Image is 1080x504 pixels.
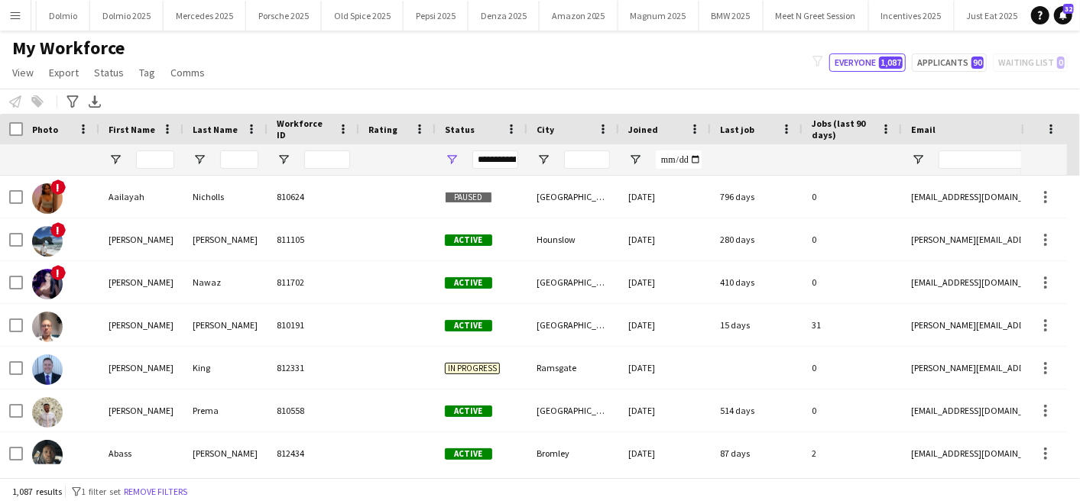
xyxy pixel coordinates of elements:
button: Just Eat 2025 [955,1,1031,31]
button: Open Filter Menu [537,153,550,166]
span: View [12,66,34,79]
span: ! [50,265,66,280]
div: 2 [803,432,902,474]
span: Email [911,124,936,135]
span: Active [445,320,492,331]
button: Open Filter Menu [193,153,206,166]
div: [GEOGRAPHIC_DATA] [527,304,619,346]
button: Remove filters [121,483,190,500]
div: 31 [803,304,902,346]
span: Export [49,66,79,79]
img: Aaron Prema [32,397,63,428]
a: 32 [1054,6,1072,24]
div: King [183,347,268,389]
div: [DATE] [619,347,711,389]
a: View [6,63,40,82]
span: 1 filter set [81,486,121,497]
div: Ramsgate [527,347,619,389]
div: 810558 [268,389,359,431]
img: Aaron Edwards [32,312,63,342]
div: [GEOGRAPHIC_DATA] [527,389,619,431]
span: 90 [971,57,984,69]
div: 811702 [268,261,359,303]
a: Comms [164,63,211,82]
img: Abass Allen [32,440,63,470]
span: 1,087 [879,57,903,69]
div: [DATE] [619,218,711,260]
div: [DATE] [619,389,711,431]
span: Paused [445,192,492,203]
span: My Workforce [12,37,125,60]
div: 87 days [711,432,803,474]
span: Photo [32,124,58,135]
a: Export [43,63,85,82]
app-action-btn: Advanced filters [63,92,82,111]
span: Joined [628,124,658,135]
span: Jobs (last 90 days) [812,118,874,141]
button: Denza 2025 [469,1,540,31]
div: [GEOGRAPHIC_DATA] [527,176,619,218]
div: 0 [803,261,902,303]
input: First Name Filter Input [136,150,174,169]
input: Workforce ID Filter Input [304,150,350,169]
div: 0 [803,347,902,389]
span: Active [445,405,492,417]
img: Aailayah Nicholls [32,183,63,214]
div: [PERSON_NAME] [99,347,183,389]
div: Nawaz [183,261,268,303]
button: BMW 2025 [699,1,764,31]
input: City Filter Input [564,150,610,169]
div: [DATE] [619,176,711,218]
div: 15 days [711,304,803,346]
div: Abass [99,432,183,474]
div: 810191 [268,304,359,346]
img: Aaron King [32,354,63,385]
span: Active [445,234,492,246]
app-action-btn: Export XLSX [86,92,104,111]
input: Joined Filter Input [656,150,702,169]
span: ! [50,179,66,195]
a: Tag [133,63,161,82]
button: Magnum 2025 [618,1,699,31]
span: Active [445,448,492,460]
div: [DATE] [619,304,711,346]
button: Open Filter Menu [109,153,122,166]
span: ! [50,222,66,237]
span: Status [94,66,124,79]
a: Status [88,63,130,82]
div: [PERSON_NAME] [183,432,268,474]
span: City [537,124,554,135]
button: Dolmio [37,1,90,31]
div: [PERSON_NAME] [99,304,183,346]
div: 812434 [268,432,359,474]
span: First Name [109,124,155,135]
div: [PERSON_NAME] [99,389,183,431]
button: Open Filter Menu [911,153,925,166]
div: Nicholls [183,176,268,218]
div: [GEOGRAPHIC_DATA] [527,261,619,303]
div: 812331 [268,347,359,389]
div: [PERSON_NAME] [183,218,268,260]
div: Prema [183,389,268,431]
img: Aalia Nawaz [32,269,63,299]
div: 280 days [711,218,803,260]
span: Workforce ID [277,118,332,141]
span: Rating [368,124,397,135]
span: Status [445,124,475,135]
span: Comms [170,66,205,79]
span: Last job [720,124,754,135]
div: Bromley [527,432,619,474]
div: 811105 [268,218,359,260]
div: 410 days [711,261,803,303]
div: 810624 [268,176,359,218]
div: 0 [803,218,902,260]
button: Applicants90 [912,53,987,72]
button: Dolmio 2025 [90,1,164,31]
button: Open Filter Menu [277,153,290,166]
div: 0 [803,389,902,431]
button: Mercedes 2025 [164,1,246,31]
div: [PERSON_NAME] [99,218,183,260]
button: Meet N Greet Session [764,1,869,31]
img: Aakash Panuganti [32,226,63,257]
div: Hounslow [527,218,619,260]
